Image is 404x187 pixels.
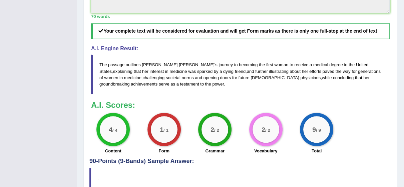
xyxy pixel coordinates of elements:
span: [DEMOGRAPHIC_DATA] [251,75,299,80]
span: medicine [124,75,141,80]
span: to [200,82,204,87]
span: friend [235,69,246,74]
span: The [99,62,107,67]
span: woman [274,62,288,67]
span: a [176,82,179,87]
span: about [290,69,301,74]
big: 2 [262,126,265,133]
span: concluding [333,75,354,80]
span: her [142,69,148,74]
span: efforts [309,69,321,74]
span: passage [108,62,124,67]
span: opening [204,75,219,80]
span: interest [149,69,164,74]
span: paved [323,69,334,74]
span: receive [294,62,308,67]
div: 70 words [91,13,390,20]
span: of [99,75,103,80]
span: in [165,69,168,74]
big: 4 [109,126,112,133]
span: power [212,82,224,87]
span: dying [223,69,234,74]
span: first [266,62,273,67]
span: was [188,69,196,74]
span: [PERSON_NAME] [179,62,215,67]
span: illustrating [269,69,289,74]
span: outlines [126,62,141,67]
span: for [232,75,237,80]
span: way [343,69,350,74]
span: and [195,75,202,80]
span: medical [313,62,328,67]
span: that [134,69,141,74]
small: / 9 [316,128,321,133]
span: her [302,69,308,74]
span: explaining [113,69,132,74]
big: 2 [211,126,214,133]
span: further [255,69,268,74]
span: sparked [197,69,213,74]
span: as [170,82,175,87]
span: [PERSON_NAME] [142,62,177,67]
label: Grammar [205,148,225,154]
span: in [344,62,347,67]
label: Form [158,148,169,154]
span: achievements [131,82,157,87]
blockquote: ' , , , , . [91,55,390,94]
span: generations [358,69,381,74]
span: her [363,75,370,80]
span: medicine [169,69,187,74]
small: / 2 [214,128,219,133]
label: Vocabulary [254,148,277,154]
span: the [336,69,342,74]
span: while [322,75,332,80]
span: that [355,75,362,80]
span: by [214,69,219,74]
span: the [259,62,265,67]
span: a [310,62,312,67]
span: doors [220,75,231,80]
span: physicians [300,75,321,80]
span: and [247,69,254,74]
span: degree [329,62,343,67]
span: serve [159,82,169,87]
b: A.I. Scores: [91,100,135,109]
span: becoming [239,62,258,67]
h5: Your complete text will be considered for evaluation and will get Form marks as there is only one... [91,23,390,39]
span: the [349,62,355,67]
span: States [99,69,112,74]
span: challenging [142,75,164,80]
span: in [119,75,123,80]
span: to [290,62,293,67]
span: United [356,62,369,67]
span: societal [166,75,180,80]
label: Content [105,148,121,154]
span: women [104,75,118,80]
small: / 1 [163,128,168,133]
small: / 4 [112,128,117,133]
big: 9 [312,126,316,133]
span: groundbreaking [99,82,129,87]
big: 1 [160,126,163,133]
span: norms [182,75,194,80]
span: testament [180,82,199,87]
label: Total [312,148,322,154]
span: the [205,82,211,87]
span: future [238,75,249,80]
span: for [352,69,357,74]
h4: A.I. Engine Result: [91,46,390,52]
span: journey [219,62,233,67]
span: to [234,62,238,67]
span: s [215,62,218,67]
small: / 2 [265,128,270,133]
span: a [220,69,222,74]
